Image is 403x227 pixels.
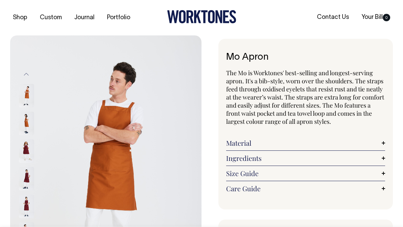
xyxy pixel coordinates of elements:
a: Size Guide [226,169,385,177]
a: Your Bill0 [359,12,393,23]
img: burgundy [19,139,34,163]
img: rust [19,84,34,108]
h1: Mo Apron [226,52,385,63]
a: Care Guide [226,185,385,193]
button: Previous [21,67,31,82]
img: burgundy [19,195,34,218]
a: Portfolio [104,12,133,23]
a: Shop [10,12,30,23]
a: Journal [72,12,97,23]
a: Contact Us [314,12,352,23]
a: Ingredients [226,154,385,162]
span: 0 [383,14,390,21]
span: The Mo is Worktones' best-selling and longest-serving apron. It's a bib-style, worn over the shou... [226,69,384,125]
img: rust [19,112,34,135]
a: Material [226,139,385,147]
img: burgundy [19,167,34,191]
a: Custom [37,12,64,23]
